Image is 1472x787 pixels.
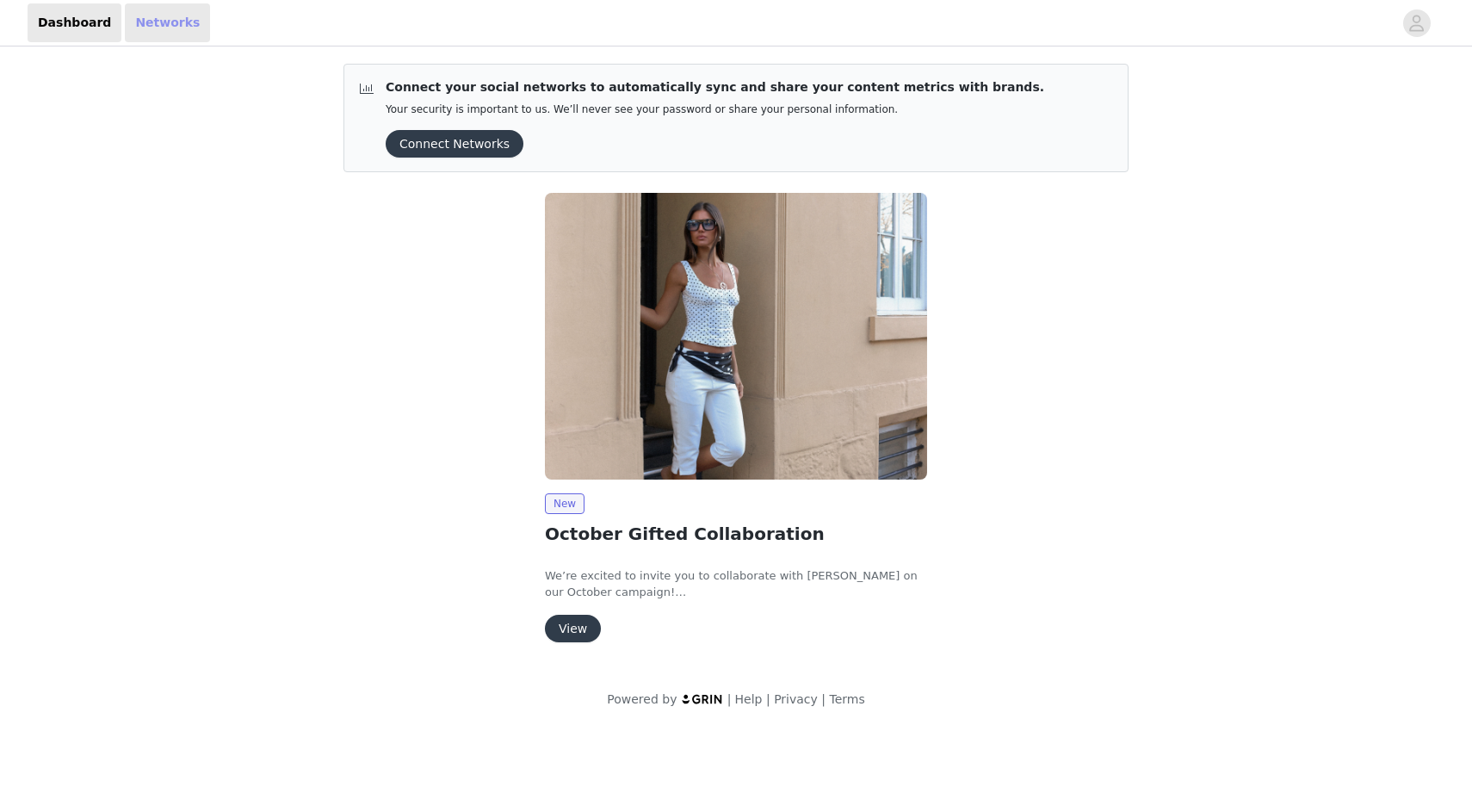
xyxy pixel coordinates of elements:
[766,692,770,706] span: |
[386,103,1044,116] p: Your security is important to us. We’ll never see your password or share your personal information.
[386,130,523,158] button: Connect Networks
[545,193,927,480] img: Peppermayo AUS
[735,692,763,706] a: Help
[1408,9,1425,37] div: avatar
[545,567,927,601] p: We’re excited to invite you to collaborate with [PERSON_NAME] on our October campaign!
[386,78,1044,96] p: Connect your social networks to automatically sync and share your content metrics with brands.
[545,615,601,642] button: View
[774,692,818,706] a: Privacy
[125,3,210,42] a: Networks
[821,692,826,706] span: |
[28,3,121,42] a: Dashboard
[607,692,677,706] span: Powered by
[681,693,724,704] img: logo
[829,692,864,706] a: Terms
[545,521,927,547] h2: October Gifted Collaboration
[545,623,601,635] a: View
[727,692,732,706] span: |
[545,493,584,514] span: New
